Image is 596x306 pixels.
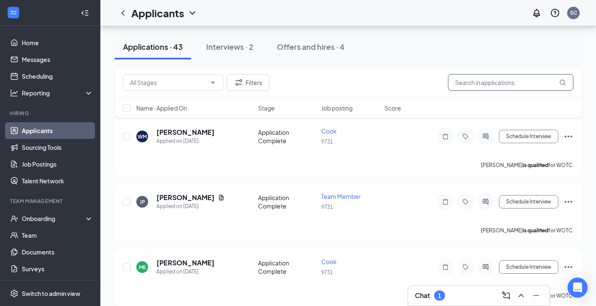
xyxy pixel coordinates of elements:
div: Offers and hires · 4 [277,41,345,52]
svg: WorkstreamLogo [9,8,18,17]
a: Sourcing Tools [22,139,93,156]
svg: ChevronLeft [118,8,128,18]
a: Home [22,34,93,51]
svg: Tag [460,264,471,270]
svg: ChevronDown [187,8,197,18]
button: Schedule Interview [499,130,558,143]
div: Applications · 43 [123,41,183,52]
span: Stage [258,104,275,112]
svg: ComposeMessage [501,291,511,301]
div: Applied on [DATE] [156,267,215,276]
svg: Note [440,133,450,140]
h5: [PERSON_NAME] [156,128,215,137]
b: is qualified [523,227,548,234]
div: JP [140,198,145,206]
a: Scheduling [22,68,93,85]
p: [PERSON_NAME] for WOTC. [481,162,573,169]
div: Reporting [22,89,94,97]
b: is qualified [523,162,548,168]
svg: Note [440,264,450,270]
span: 9731 [321,204,333,210]
svg: ActiveChat [481,264,491,270]
div: Interviews · 2 [206,41,253,52]
svg: Ellipses [563,131,573,141]
h1: Applicants [131,6,184,20]
div: Hiring [10,110,92,117]
div: ME [139,264,146,271]
svg: Note [440,198,450,205]
div: Applied on [DATE] [156,202,225,211]
span: 9731 [321,139,333,145]
span: Cook [321,127,337,135]
svg: ChevronDown [210,79,216,86]
div: WM [138,133,147,140]
button: Filter Filters [227,74,269,91]
div: Onboarding [22,214,86,223]
svg: UserCheck [10,214,18,223]
a: Team [22,227,93,244]
a: Surveys [22,260,93,277]
svg: ActiveChat [481,133,491,140]
svg: Collapse [81,9,89,17]
div: Application Complete [258,193,316,210]
div: Team Management [10,198,92,205]
svg: QuestionInfo [550,8,560,18]
svg: Tag [460,198,471,205]
input: Search in applications [448,74,573,91]
svg: Analysis [10,89,18,97]
button: Minimize [529,289,543,302]
button: ChevronUp [514,289,528,302]
svg: Ellipses [563,197,573,207]
h5: [PERSON_NAME] [156,258,215,267]
button: ComposeMessage [499,289,513,302]
span: Cook [321,258,337,265]
svg: ChevronUp [516,291,526,301]
a: Messages [22,51,93,68]
div: 1 [438,292,441,299]
a: Documents [22,244,93,260]
span: Job posting [321,104,353,112]
h3: Chat [415,291,430,300]
span: 9731 [321,269,333,275]
button: Schedule Interview [499,195,558,208]
svg: Settings [10,289,18,298]
div: Application Complete [258,128,316,145]
div: Application Complete [258,259,316,275]
a: Talent Network [22,172,93,189]
span: Score [384,104,401,112]
svg: Tag [460,133,471,140]
div: Switch to admin view [22,289,80,298]
svg: Ellipses [563,262,573,272]
svg: Document [218,194,225,201]
svg: ActiveChat [481,198,491,205]
div: Applied on [DATE] [156,137,215,145]
svg: MagnifyingGlass [559,79,566,86]
svg: Minimize [531,291,541,301]
button: Schedule Interview [499,260,558,274]
svg: Filter [234,77,244,87]
input: All Stages [130,78,206,87]
svg: Notifications [532,8,542,18]
div: SC [570,9,577,16]
div: Open Intercom Messenger [568,278,588,298]
a: Applicants [22,122,93,139]
h5: [PERSON_NAME] [156,193,215,202]
span: Team Member [321,193,361,200]
p: [PERSON_NAME] for WOTC. [481,227,573,234]
span: Name · Applied On [136,104,187,112]
a: Job Postings [22,156,93,172]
